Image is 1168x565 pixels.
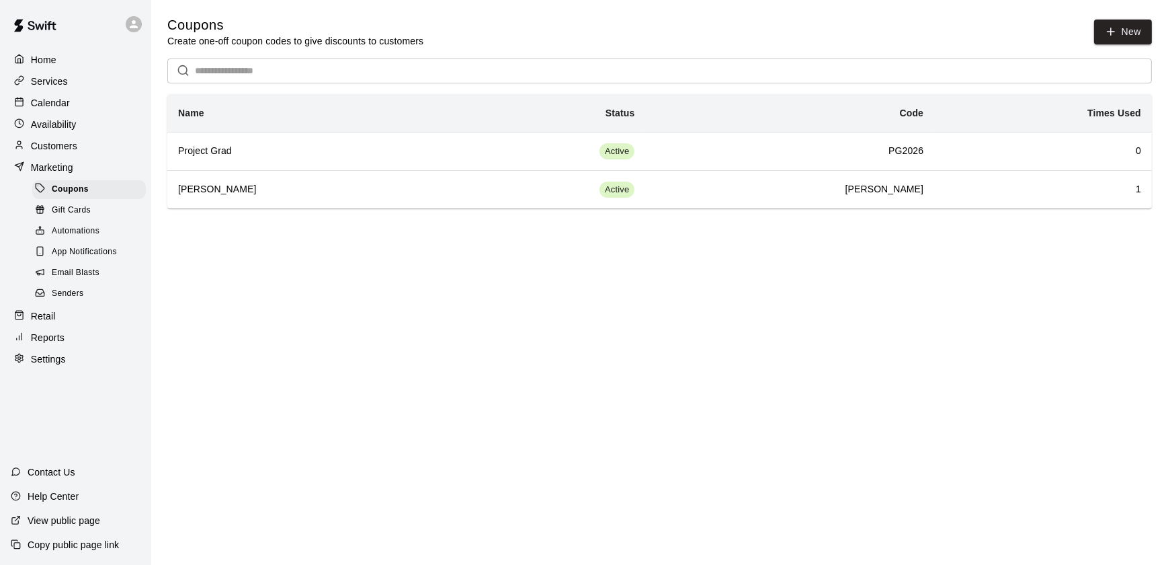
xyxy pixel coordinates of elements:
[32,263,151,284] a: Email Blasts
[28,538,119,552] p: Copy public page link
[606,108,635,118] b: Status
[1094,20,1152,44] button: New
[11,306,140,326] a: Retail
[11,136,140,156] a: Customers
[52,183,89,196] span: Coupons
[32,222,146,241] div: Automations
[11,157,140,178] a: Marketing
[52,266,99,280] span: Email Blasts
[656,182,923,197] h6: [PERSON_NAME]
[32,264,146,282] div: Email Blasts
[31,118,77,131] p: Availability
[599,184,634,196] span: Active
[32,180,146,199] div: Coupons
[52,287,84,301] span: Senders
[28,514,100,527] p: View public page
[1087,108,1141,118] b: Times Used
[11,328,140,348] a: Reports
[945,182,1141,197] h6: 1
[31,331,65,344] p: Reports
[178,108,204,118] b: Name
[178,182,446,197] h6: [PERSON_NAME]
[52,225,99,238] span: Automations
[28,465,75,479] p: Contact Us
[31,75,68,88] p: Services
[52,246,117,259] span: App Notifications
[167,16,423,34] h5: Coupons
[11,50,140,70] a: Home
[11,71,140,91] a: Services
[167,94,1152,209] table: simple table
[167,34,423,48] p: Create one-off coupon codes to give discounts to customers
[32,242,151,263] a: App Notifications
[32,243,146,262] div: App Notifications
[11,349,140,369] a: Settings
[656,144,923,159] h6: PG2026
[28,490,79,503] p: Help Center
[178,144,446,159] h6: Project Grad
[52,204,91,217] span: Gift Cards
[599,145,634,158] span: Active
[31,309,56,323] p: Retail
[31,161,73,174] p: Marketing
[31,139,77,153] p: Customers
[32,179,151,200] a: Coupons
[32,221,151,242] a: Automations
[31,53,56,67] p: Home
[945,144,1141,159] h6: 0
[31,352,66,366] p: Settings
[11,114,140,135] a: Availability
[31,96,70,110] p: Calendar
[32,201,146,220] div: Gift Cards
[11,93,140,113] a: Calendar
[32,284,151,305] a: Senders
[900,108,924,118] b: Code
[32,285,146,303] div: Senders
[32,200,151,221] a: Gift Cards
